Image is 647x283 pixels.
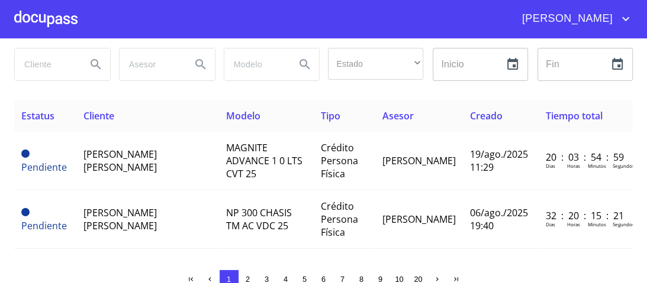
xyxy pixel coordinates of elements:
[513,9,619,28] span: [PERSON_NAME]
[21,208,30,216] span: Pendiente
[546,209,626,222] p: 32 : 20 : 15 : 21
[567,162,580,169] p: Horas
[613,162,635,169] p: Segundos
[321,200,358,239] span: Crédito Persona Física
[470,109,503,122] span: Creado
[513,9,633,28] button: account of current user
[382,109,414,122] span: Asesor
[226,141,302,180] span: MAGNITE ADVANCE 1 0 LTS CVT 25
[21,161,67,174] span: Pendiente
[224,48,287,80] input: search
[291,50,319,79] button: Search
[613,221,635,227] p: Segundos
[120,48,182,80] input: search
[21,109,54,122] span: Estatus
[546,221,555,227] p: Dias
[83,109,114,122] span: Cliente
[21,219,67,232] span: Pendiente
[328,48,423,80] div: ​
[470,206,528,232] span: 06/ago./2025 19:40
[83,206,157,232] span: [PERSON_NAME] [PERSON_NAME]
[15,48,77,80] input: search
[470,148,528,174] span: 19/ago./2025 11:29
[546,109,603,122] span: Tiempo total
[321,109,340,122] span: Tipo
[546,162,555,169] p: Dias
[186,50,215,79] button: Search
[83,148,157,174] span: [PERSON_NAME] [PERSON_NAME]
[21,149,30,158] span: Pendiente
[588,221,606,227] p: Minutos
[382,154,456,167] span: [PERSON_NAME]
[567,221,580,227] p: Horas
[588,162,606,169] p: Minutos
[226,206,292,232] span: NP 300 CHASIS TM AC VDC 25
[382,213,456,226] span: [PERSON_NAME]
[321,141,358,180] span: Crédito Persona Física
[226,109,260,122] span: Modelo
[546,151,626,164] p: 20 : 03 : 54 : 59
[82,50,110,79] button: Search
